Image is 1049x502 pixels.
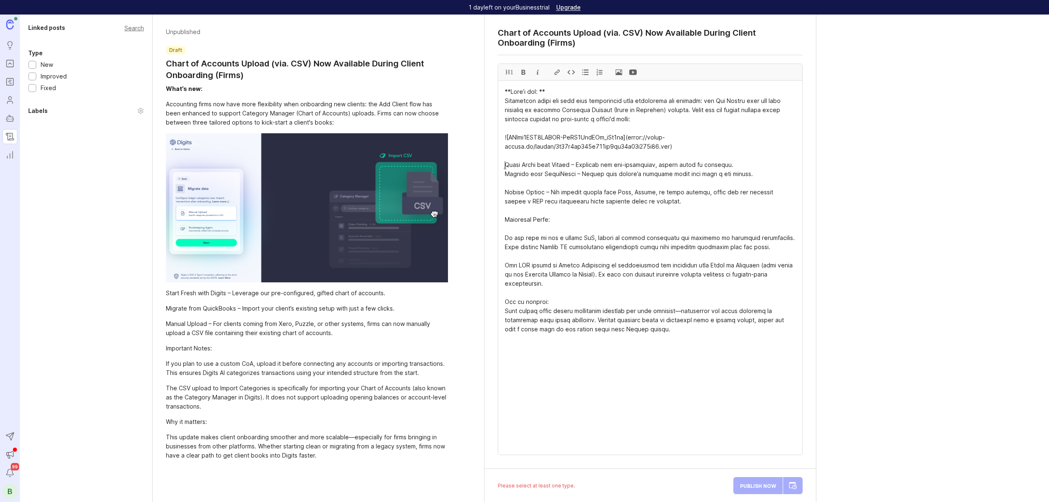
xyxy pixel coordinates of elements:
a: Roadmaps [2,74,17,89]
a: Autopilot [2,111,17,126]
div: Please select at least one type. [498,482,575,489]
p: 1 day left on your Business trial [469,3,550,12]
div: Type [28,48,43,58]
button: Announcements [2,447,17,462]
img: Canny Home [6,20,14,29]
a: Portal [2,56,17,71]
div: If you plan to use a custom CoA, upload it before connecting any accounts or importing transactio... [166,359,448,377]
div: Search [124,26,144,30]
button: Send to Autopilot [2,429,17,444]
a: Upgrade [556,5,581,10]
a: Ideas [2,38,17,53]
button: Notifications [2,465,17,480]
img: FSOit4ASF6RQEWF-WgTT5FatGRm_wUv4og [166,133,448,282]
p: draft [169,47,182,54]
div: Why it matters: [166,417,448,426]
div: Fixed [41,83,56,93]
a: Reporting [2,147,17,162]
span: 99 [11,463,19,470]
div: Accounting firms now have more flexibility when onboarding new clients: the Add Client flow has b... [166,100,448,127]
div: Start Fresh with Digits – Leverage our pre-configured, gifted chart of accounts. [166,289,448,298]
div: Improved [41,72,67,81]
p: Unpublished [166,28,471,36]
a: Users [2,93,17,108]
div: Migrate from QuickBooks – Import your client’s existing setup with just a few clicks. [166,304,448,313]
div: New [41,60,53,69]
textarea: **Lore’i dol: ** Sitametcon adipi eli sedd eius temporincid utla etdolorema ali enimadm: ven Qui ... [498,81,802,455]
h1: Chart of Accounts Upload (via. CSV) Now Available During Client Onboarding (Firms) [166,58,471,81]
div: Manual Upload – For clients coming from Xero, Puzzle, or other systems, firms can now manually up... [166,319,448,338]
button: B [2,484,17,499]
div: Important Notes: [166,344,448,353]
div: Linked posts [28,23,65,33]
div: What’s new: [166,85,202,92]
div: The CSV upload to Import Categories is specifically for importing your Chart of Accounts (also kn... [166,384,448,411]
div: H1 [502,64,516,80]
div: This update makes client onboarding smoother and more scalable—especially for firms bringing in b... [166,433,448,460]
div: Labels [28,106,48,116]
a: Changelog [2,129,17,144]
